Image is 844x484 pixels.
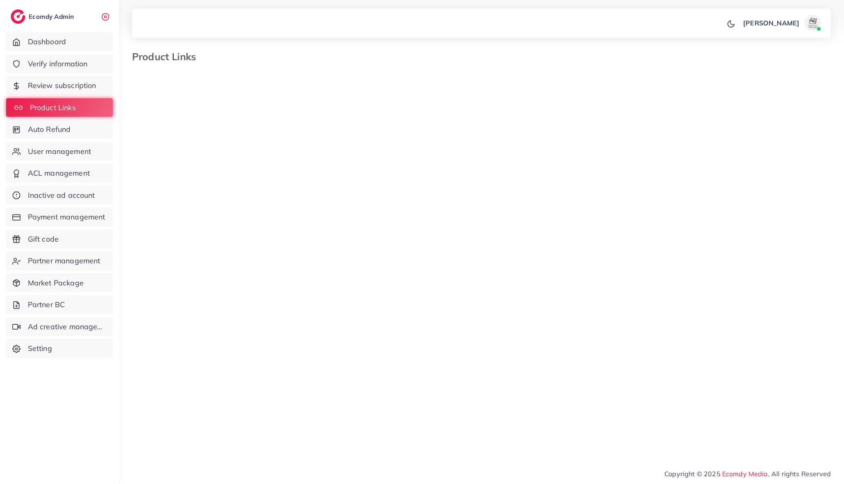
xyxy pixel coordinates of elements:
span: Ad creative management [28,321,107,332]
span: Copyright © 2025 [664,469,831,479]
span: Auto Refund [28,124,71,135]
h2: Ecomdy Admin [29,13,76,20]
span: Payment management [28,212,105,222]
span: Partner BC [28,299,65,310]
span: Gift code [28,234,59,244]
a: logoEcomdy Admin [11,9,76,24]
a: User management [6,142,113,161]
a: Auto Refund [6,120,113,139]
h3: Product Links [132,51,203,63]
a: [PERSON_NAME]avatar [739,15,824,31]
span: User management [28,146,91,157]
a: Inactive ad account [6,186,113,205]
img: logo [11,9,25,24]
span: Product Links [30,102,76,113]
p: [PERSON_NAME] [743,18,799,28]
a: Ecomdy Media [722,470,768,478]
span: ACL management [28,168,90,179]
a: Ad creative management [6,317,113,336]
a: Setting [6,339,113,358]
span: Partner management [28,256,100,266]
a: Partner management [6,251,113,270]
a: Partner BC [6,295,113,314]
span: Market Package [28,278,84,288]
img: avatar [805,15,821,31]
a: Verify information [6,54,113,73]
span: Dashboard [28,36,66,47]
a: Payment management [6,208,113,226]
span: , All rights Reserved [768,469,831,479]
a: ACL management [6,164,113,183]
span: Review subscription [28,80,96,91]
span: Setting [28,343,52,354]
span: Verify information [28,59,88,69]
a: Review subscription [6,76,113,95]
a: Market Package [6,274,113,292]
a: Gift code [6,230,113,249]
a: Dashboard [6,32,113,51]
a: Product Links [6,98,113,117]
span: Inactive ad account [28,190,95,201]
